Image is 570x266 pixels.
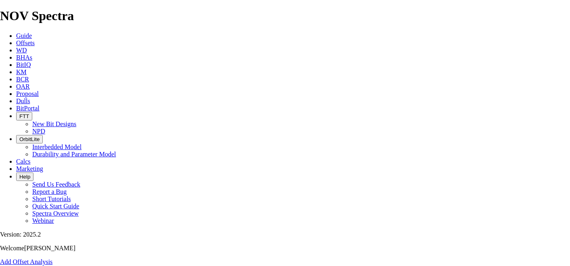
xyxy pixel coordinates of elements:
[16,98,30,104] a: Dulls
[16,54,32,61] a: BHAs
[32,151,116,158] a: Durability and Parameter Model
[32,143,81,150] a: Interbedded Model
[19,113,29,119] span: FTT
[32,217,54,224] a: Webinar
[32,128,45,135] a: NPD
[16,112,32,121] button: FTT
[32,188,67,195] a: Report a Bug
[24,245,75,251] span: [PERSON_NAME]
[32,203,79,210] a: Quick Start Guide
[16,76,29,83] a: BCR
[16,135,43,143] button: OrbitLite
[16,165,43,172] a: Marketing
[32,195,71,202] a: Short Tutorials
[16,69,27,75] a: KM
[16,105,40,112] a: BitPortal
[16,47,27,54] a: WD
[16,83,30,90] a: OAR
[16,172,33,181] button: Help
[19,136,40,142] span: OrbitLite
[32,121,76,127] a: New Bit Designs
[32,210,79,217] a: Spectra Overview
[16,61,31,68] a: BitIQ
[16,32,32,39] a: Guide
[32,181,80,188] a: Send Us Feedback
[16,90,39,97] a: Proposal
[19,174,30,180] span: Help
[16,39,35,46] a: Offsets
[16,158,31,165] a: Calcs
